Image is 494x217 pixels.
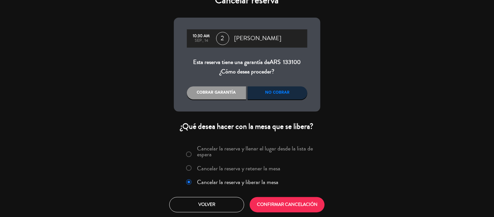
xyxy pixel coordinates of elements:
[187,86,247,100] div: Cobrar garantía
[197,179,278,185] label: Cancelar la reserva y liberar la mesa
[197,146,316,157] label: Cancelar la reserva y llenar el lugar desde la lista de espera
[187,57,307,77] div: Esta reserva tiene una garantía de ¿Cómo desea proceder?
[283,58,301,66] span: 133100
[169,197,244,212] button: Volver
[216,32,229,45] span: 2
[250,197,325,212] button: CONFIRMAR CANCELACIÓN
[190,34,213,39] div: 10:30 AM
[234,34,282,43] span: [PERSON_NAME]
[270,58,281,66] span: ARS
[174,121,320,132] div: ¿Qué desea hacer con la mesa que se libera?
[248,86,307,100] div: No cobrar
[197,165,280,171] label: Cancelar la reserva y retener la mesa
[190,39,213,43] div: sep., 14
